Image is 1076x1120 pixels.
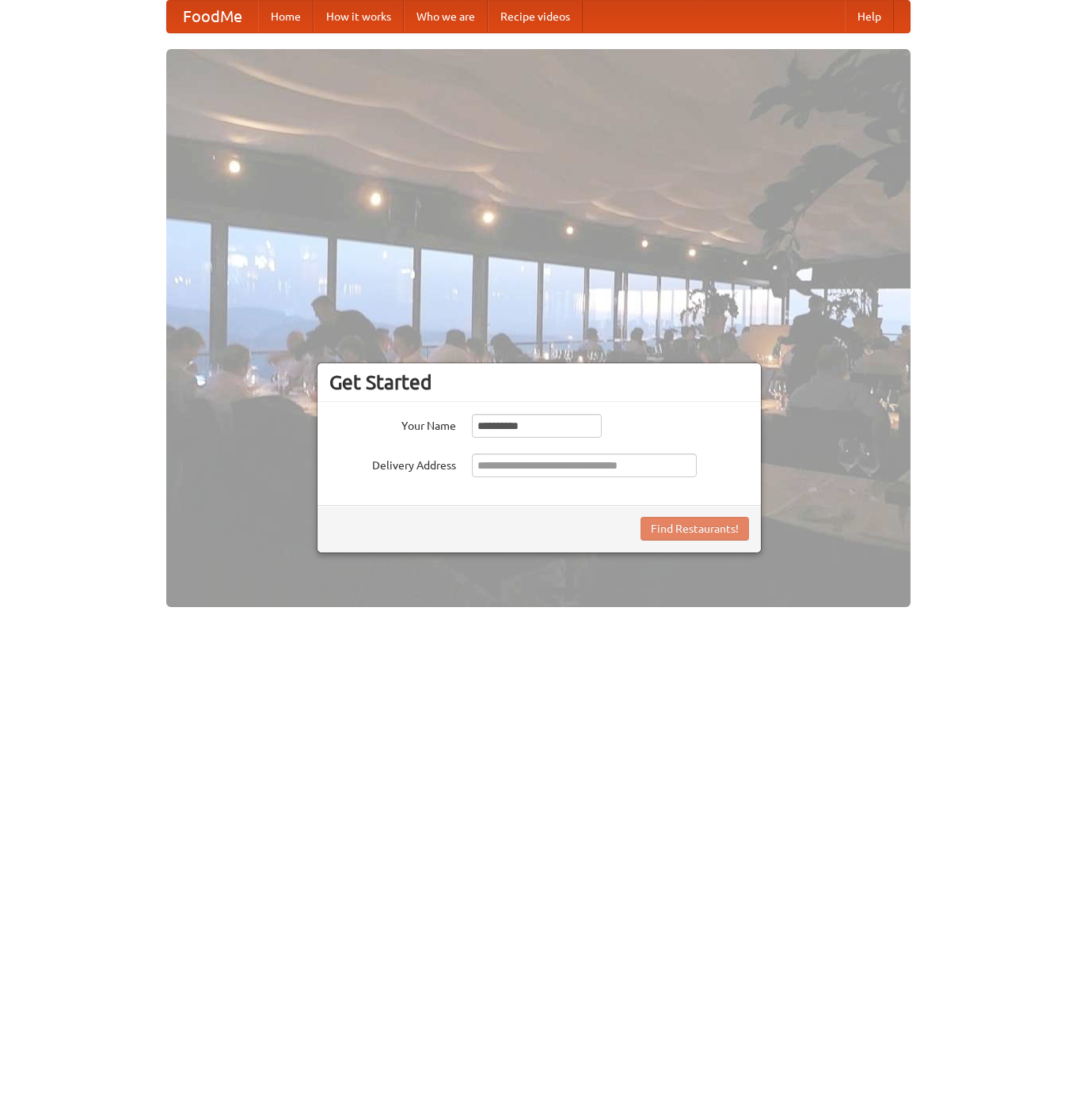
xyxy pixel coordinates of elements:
[329,370,749,394] h3: Get Started
[329,454,456,473] label: Delivery Address
[641,517,749,541] button: Find Restaurants!
[167,1,258,32] a: FoodMe
[488,1,583,32] a: Recipe videos
[329,414,456,434] label: Your Name
[258,1,314,32] a: Home
[845,1,894,32] a: Help
[314,1,404,32] a: How it works
[404,1,488,32] a: Who we are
